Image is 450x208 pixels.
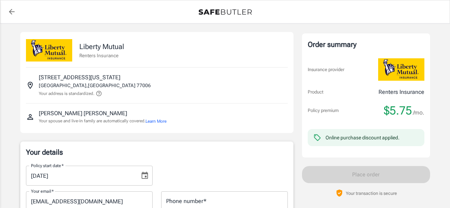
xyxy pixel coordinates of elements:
[308,39,424,50] div: Order summary
[26,147,288,157] p: Your details
[79,41,124,52] p: Liberty Mutual
[5,5,19,19] a: back to quotes
[79,52,124,59] p: Renters Insurance
[308,66,344,73] p: Insurance provider
[39,73,120,82] p: [STREET_ADDRESS][US_STATE]
[378,88,424,96] p: Renters Insurance
[26,166,135,186] input: MM/DD/YYYY
[39,90,94,97] p: Your address is standardized.
[138,169,152,183] button: Choose date, selected date is Aug 21, 2025
[198,9,252,15] img: Back to quotes
[26,81,35,90] svg: Insured address
[308,107,339,114] p: Policy premium
[325,134,399,141] div: Online purchase discount applied.
[39,118,166,124] p: Your spouse and live-in family are automatically covered.
[26,39,72,62] img: Liberty Mutual
[39,82,151,89] p: [GEOGRAPHIC_DATA] , [GEOGRAPHIC_DATA] 77006
[308,89,323,96] p: Product
[39,109,127,118] p: [PERSON_NAME] [PERSON_NAME]
[26,113,35,121] svg: Insured person
[346,190,397,197] p: Your transaction is secure
[31,188,54,194] label: Your email
[384,103,412,118] span: $5.75
[31,162,64,169] label: Policy start date
[145,118,166,124] button: Learn More
[378,58,424,81] img: Liberty Mutual
[413,108,424,118] span: /mo.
